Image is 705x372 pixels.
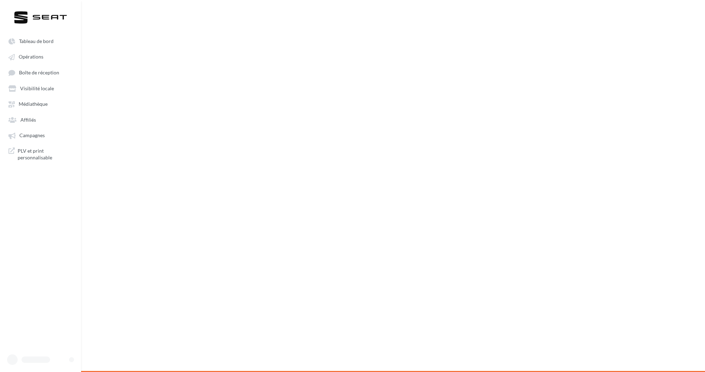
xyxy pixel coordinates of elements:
[4,129,77,141] a: Campagnes
[19,133,45,139] span: Campagnes
[18,147,73,161] span: PLV et print personnalisable
[20,85,54,91] span: Visibilité locale
[19,38,54,44] span: Tableau de bord
[4,145,77,164] a: PLV et print personnalisable
[19,54,43,60] span: Opérations
[4,82,77,94] a: Visibilité locale
[4,66,77,79] a: Boîte de réception
[19,101,48,107] span: Médiathèque
[4,97,77,110] a: Médiathèque
[20,117,36,123] span: Affiliés
[4,113,77,126] a: Affiliés
[4,50,77,63] a: Opérations
[4,35,77,47] a: Tableau de bord
[19,69,59,75] span: Boîte de réception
